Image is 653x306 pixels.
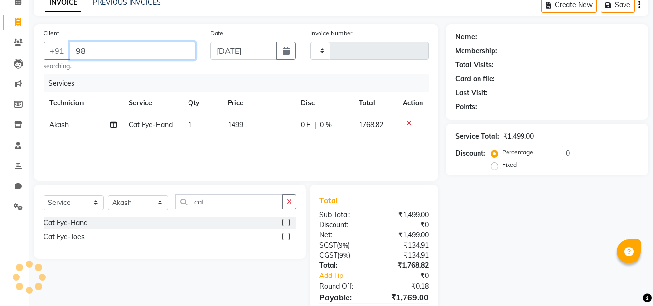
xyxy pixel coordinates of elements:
[503,131,534,142] div: ₹1,499.00
[374,291,436,303] div: ₹1,769.00
[312,230,374,240] div: Net:
[339,251,348,259] span: 9%
[44,42,71,60] button: +91
[129,120,173,129] span: Cat Eye-Hand
[44,62,196,71] small: searching...
[301,120,310,130] span: 0 F
[374,210,436,220] div: ₹1,499.00
[44,92,123,114] th: Technician
[319,251,337,260] span: CGST
[319,241,337,249] span: SGST
[312,271,384,281] a: Add Tip
[359,120,383,129] span: 1768.82
[374,240,436,250] div: ₹134.91
[455,46,497,56] div: Membership:
[455,74,495,84] div: Card on file:
[312,291,374,303] div: Payable:
[455,102,477,112] div: Points:
[312,281,374,291] div: Round Off:
[353,92,397,114] th: Total
[374,261,436,271] div: ₹1,768.82
[123,92,182,114] th: Service
[228,120,243,129] span: 1499
[44,232,85,242] div: Cat Eye-Toes
[44,29,59,38] label: Client
[374,250,436,261] div: ₹134.91
[502,160,517,169] label: Fixed
[49,120,69,129] span: Akash
[314,120,316,130] span: |
[210,29,223,38] label: Date
[312,210,374,220] div: Sub Total:
[320,120,332,130] span: 0 %
[319,195,342,205] span: Total
[397,92,429,114] th: Action
[374,281,436,291] div: ₹0.18
[182,92,222,114] th: Qty
[374,220,436,230] div: ₹0
[455,131,499,142] div: Service Total:
[312,220,374,230] div: Discount:
[455,60,493,70] div: Total Visits:
[339,241,348,249] span: 9%
[175,194,283,209] input: Search or Scan
[374,230,436,240] div: ₹1,499.00
[502,148,533,157] label: Percentage
[44,218,87,228] div: Cat Eye-Hand
[222,92,295,114] th: Price
[188,120,192,129] span: 1
[295,92,353,114] th: Disc
[312,250,374,261] div: ( )
[70,42,196,60] input: Search by Name/Mobile/Email/Code
[312,240,374,250] div: ( )
[312,261,374,271] div: Total:
[455,88,488,98] div: Last Visit:
[310,29,352,38] label: Invoice Number
[455,32,477,42] div: Name:
[44,74,436,92] div: Services
[455,148,485,159] div: Discount:
[385,271,436,281] div: ₹0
